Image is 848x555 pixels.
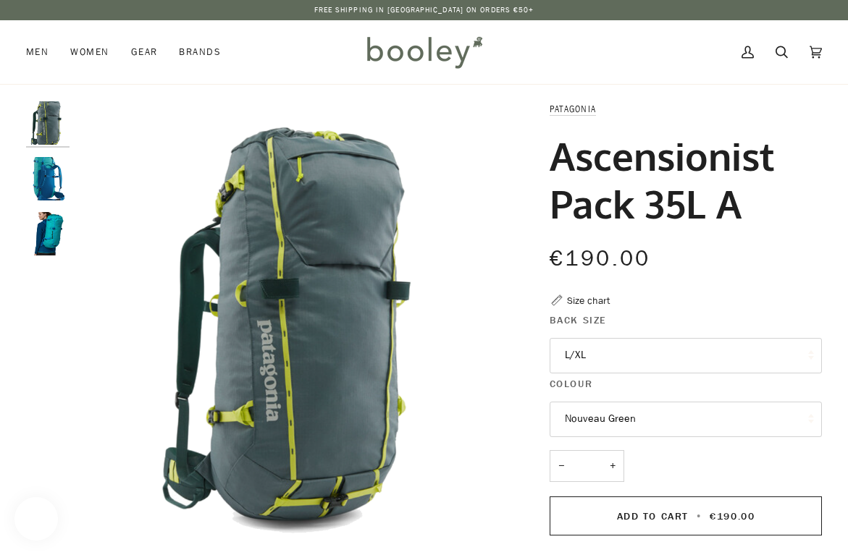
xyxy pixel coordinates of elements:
span: €190.00 [710,509,755,523]
a: Men [26,20,59,84]
img: Patagonia Ascensionist Pack 35L Subtidal Blue - Booley Galway [26,157,70,200]
a: Women [59,20,119,84]
button: L/XL [550,338,822,373]
img: Patagonia Ascensionist Pack 35L Nouveau Green - Booley Galway [77,101,524,548]
span: • [692,509,706,523]
a: Patagonia [550,103,596,115]
img: Patagonia Ascensionist Pack 35L Nouveau Green - Booley Galway [26,101,70,145]
span: Add to Cart [617,509,689,523]
button: Add to Cart • €190.00 [550,496,822,535]
img: Booley [361,31,487,73]
img: Patagonia Ascensionist Pack 35L Subtidal Blue - Booley Galway [26,212,70,255]
a: Brands [168,20,232,84]
button: + [601,450,624,483]
div: Size chart [567,293,610,308]
input: Quantity [550,450,624,483]
span: Men [26,45,49,59]
iframe: Button to open loyalty program pop-up [14,497,58,541]
span: €190.00 [550,244,651,274]
button: Nouveau Green [550,402,822,437]
span: Women [70,45,109,59]
span: Colour [550,376,592,391]
a: Gear [120,20,169,84]
span: Brands [179,45,221,59]
button: − [550,450,573,483]
span: Back Size [550,313,607,328]
h1: Ascensionist Pack 35L A [550,132,811,227]
p: Free Shipping in [GEOGRAPHIC_DATA] on Orders €50+ [314,4,534,16]
span: Gear [131,45,158,59]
